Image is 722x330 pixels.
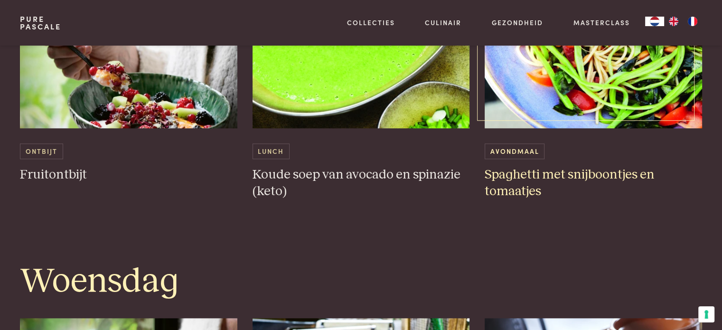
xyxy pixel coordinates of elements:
[645,17,664,26] div: Language
[485,167,702,199] h3: Spaghetti met snijboontjes en tomaatjes
[253,143,290,159] span: Lunch
[573,18,630,28] a: Masterclass
[645,17,702,26] aside: Language selected: Nederlands
[20,143,63,159] span: Ontbijt
[645,17,664,26] a: NL
[347,18,395,28] a: Collecties
[683,17,702,26] a: FR
[253,167,470,199] h3: Koude soep van avocado en spinazie (keto)
[425,18,461,28] a: Culinair
[20,15,61,30] a: PurePascale
[698,306,714,322] button: Uw voorkeuren voor toestemming voor trackingtechnologieën
[485,143,544,159] span: Avondmaal
[664,17,702,26] ul: Language list
[20,167,237,183] h3: Fruitontbijt
[20,260,702,303] h1: Woensdag
[492,18,543,28] a: Gezondheid
[664,17,683,26] a: EN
